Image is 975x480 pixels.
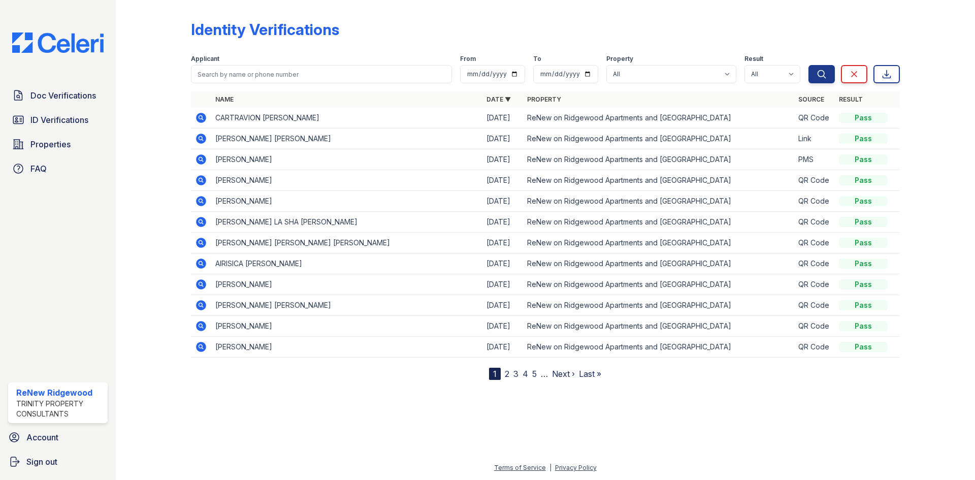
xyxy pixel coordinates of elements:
label: Result [744,55,763,63]
div: ReNew Ridgewood [16,387,104,399]
td: [DATE] [482,295,523,316]
label: From [460,55,476,63]
div: Identity Verifications [191,20,339,39]
a: Privacy Policy [555,464,597,471]
span: Properties [30,138,71,150]
a: Last » [579,369,601,379]
a: 4 [523,369,528,379]
div: Pass [839,321,888,331]
td: ReNew on Ridgewood Apartments and [GEOGRAPHIC_DATA] [523,233,794,253]
div: Pass [839,175,888,185]
a: Date ▼ [486,95,511,103]
a: Doc Verifications [8,85,108,106]
td: [DATE] [482,212,523,233]
label: To [533,55,541,63]
div: 1 [489,368,501,380]
span: Account [26,431,58,443]
td: [PERSON_NAME] [211,337,482,358]
td: [DATE] [482,191,523,212]
a: Source [798,95,824,103]
td: [PERSON_NAME] [PERSON_NAME] [211,129,482,149]
a: 3 [513,369,518,379]
div: Pass [839,259,888,269]
div: Trinity Property Consultants [16,399,104,419]
td: [DATE] [482,233,523,253]
a: Terms of Service [494,464,546,471]
a: FAQ [8,158,108,179]
td: [PERSON_NAME] [PERSON_NAME] [PERSON_NAME] [211,233,482,253]
div: Pass [839,279,888,290]
td: [DATE] [482,170,523,191]
td: [DATE] [482,108,523,129]
a: 2 [505,369,509,379]
td: ReNew on Ridgewood Apartments and [GEOGRAPHIC_DATA] [523,108,794,129]
td: [DATE] [482,149,523,170]
td: Link [794,129,835,149]
div: | [549,464,551,471]
div: Pass [839,113,888,123]
td: ReNew on Ridgewood Apartments and [GEOGRAPHIC_DATA] [523,191,794,212]
div: Pass [839,238,888,248]
td: CARTRAVION [PERSON_NAME] [211,108,482,129]
td: QR Code [794,316,835,337]
span: ID Verifications [30,114,88,126]
td: [DATE] [482,253,523,274]
td: [PERSON_NAME] [211,149,482,170]
div: Pass [839,134,888,144]
a: ID Verifications [8,110,108,130]
a: Property [527,95,561,103]
label: Applicant [191,55,219,63]
td: QR Code [794,337,835,358]
input: Search by name or phone number [191,65,452,83]
td: ReNew on Ridgewood Apartments and [GEOGRAPHIC_DATA] [523,316,794,337]
span: Doc Verifications [30,89,96,102]
td: [PERSON_NAME] [211,170,482,191]
td: AIRISICA [PERSON_NAME] [211,253,482,274]
div: Pass [839,217,888,227]
td: QR Code [794,191,835,212]
td: ReNew on Ridgewood Apartments and [GEOGRAPHIC_DATA] [523,337,794,358]
td: QR Code [794,108,835,129]
td: [DATE] [482,316,523,337]
td: [DATE] [482,337,523,358]
a: Next › [552,369,575,379]
td: QR Code [794,253,835,274]
td: ReNew on Ridgewood Apartments and [GEOGRAPHIC_DATA] [523,253,794,274]
div: Pass [839,154,888,165]
img: CE_Logo_Blue-a8612792a0a2168367f1c8372b55b34899dd931a85d93a1a3d3e32e68fde9ad4.png [4,33,112,53]
span: Sign out [26,456,57,468]
td: QR Code [794,212,835,233]
label: Property [606,55,633,63]
td: ReNew on Ridgewood Apartments and [GEOGRAPHIC_DATA] [523,212,794,233]
td: [PERSON_NAME] LA SHA [PERSON_NAME] [211,212,482,233]
a: Sign out [4,452,112,472]
span: … [541,368,548,380]
td: ReNew on Ridgewood Apartments and [GEOGRAPHIC_DATA] [523,274,794,295]
a: Result [839,95,863,103]
td: ReNew on Ridgewood Apartments and [GEOGRAPHIC_DATA] [523,295,794,316]
td: [PERSON_NAME] [211,191,482,212]
span: FAQ [30,163,47,175]
a: Name [215,95,234,103]
td: [DATE] [482,129,523,149]
td: [PERSON_NAME] [211,316,482,337]
td: ReNew on Ridgewood Apartments and [GEOGRAPHIC_DATA] [523,149,794,170]
td: QR Code [794,233,835,253]
td: ReNew on Ridgewood Apartments and [GEOGRAPHIC_DATA] [523,129,794,149]
td: [PERSON_NAME] [PERSON_NAME] [211,295,482,316]
td: QR Code [794,295,835,316]
a: Properties [8,134,108,154]
a: Account [4,427,112,447]
td: [PERSON_NAME] [211,274,482,295]
div: Pass [839,196,888,206]
td: QR Code [794,274,835,295]
div: Pass [839,300,888,310]
td: QR Code [794,170,835,191]
a: 5 [532,369,537,379]
td: [DATE] [482,274,523,295]
td: ReNew on Ridgewood Apartments and [GEOGRAPHIC_DATA] [523,170,794,191]
td: PMS [794,149,835,170]
div: Pass [839,342,888,352]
